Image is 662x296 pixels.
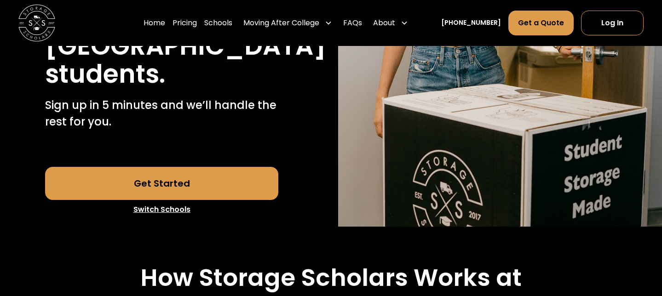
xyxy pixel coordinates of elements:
div: About [373,17,395,28]
a: Schools [204,10,232,36]
a: Switch Schools [45,200,278,219]
a: Pricing [173,10,197,36]
a: [PHONE_NUMBER] [441,18,501,28]
a: Log In [581,11,644,35]
p: Sign up in 5 minutes and we’ll handle the rest for you. [45,97,278,130]
a: Get Started [45,167,278,200]
div: About [369,10,412,36]
a: FAQs [343,10,362,36]
img: Storage Scholars main logo [18,5,55,41]
div: Moving After College [243,17,319,28]
div: Moving After College [240,10,336,36]
a: Get a Quote [508,11,574,35]
h1: students. [45,60,165,88]
h2: How Storage Scholars Works at [140,263,522,292]
a: Home [144,10,165,36]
